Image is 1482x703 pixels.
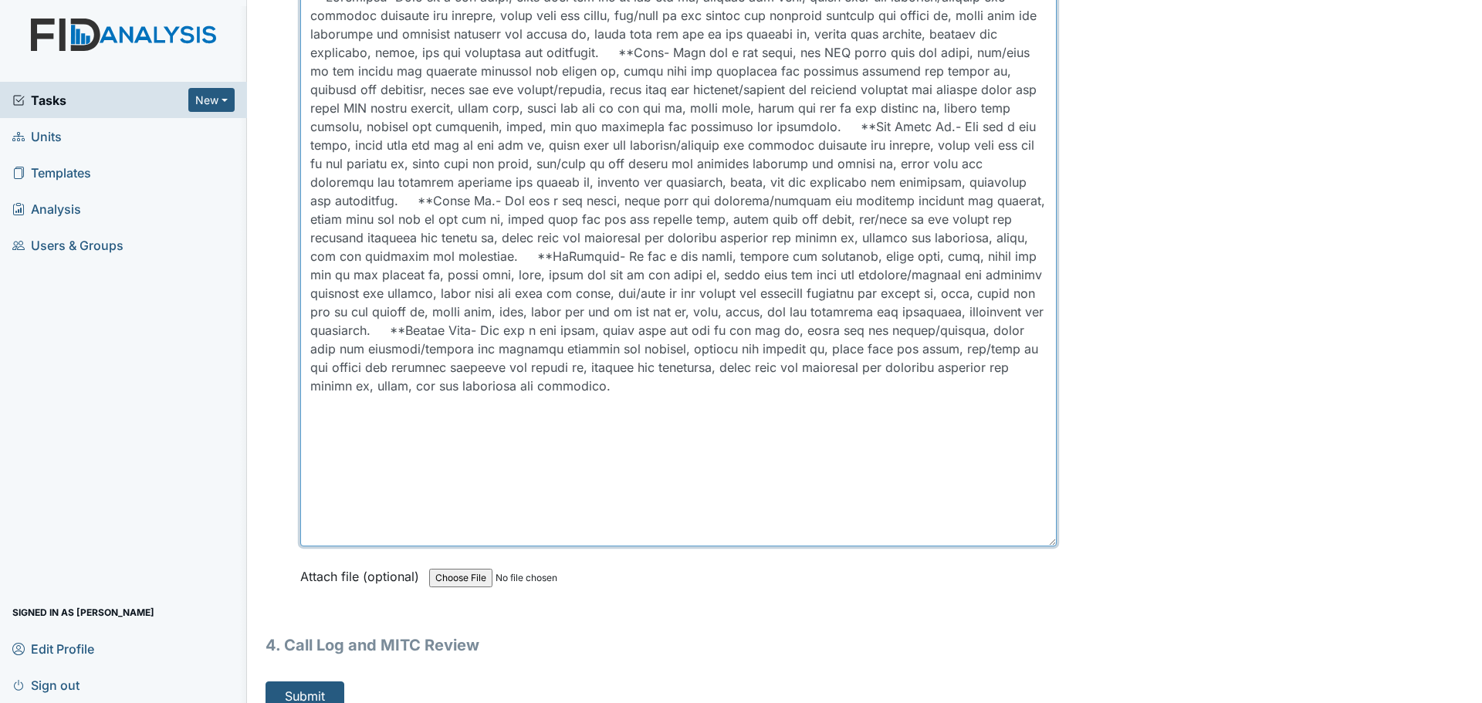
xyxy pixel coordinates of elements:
label: Attach file (optional) [300,559,425,586]
h1: 4. Call Log and MITC Review [266,634,1057,657]
span: Units [12,124,62,148]
span: Analysis [12,197,81,221]
span: Signed in as [PERSON_NAME] [12,600,154,624]
span: Users & Groups [12,233,123,257]
span: Sign out [12,673,80,697]
button: New [188,88,235,112]
span: Edit Profile [12,637,94,661]
a: Tasks [12,91,188,110]
span: Templates [12,161,91,184]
